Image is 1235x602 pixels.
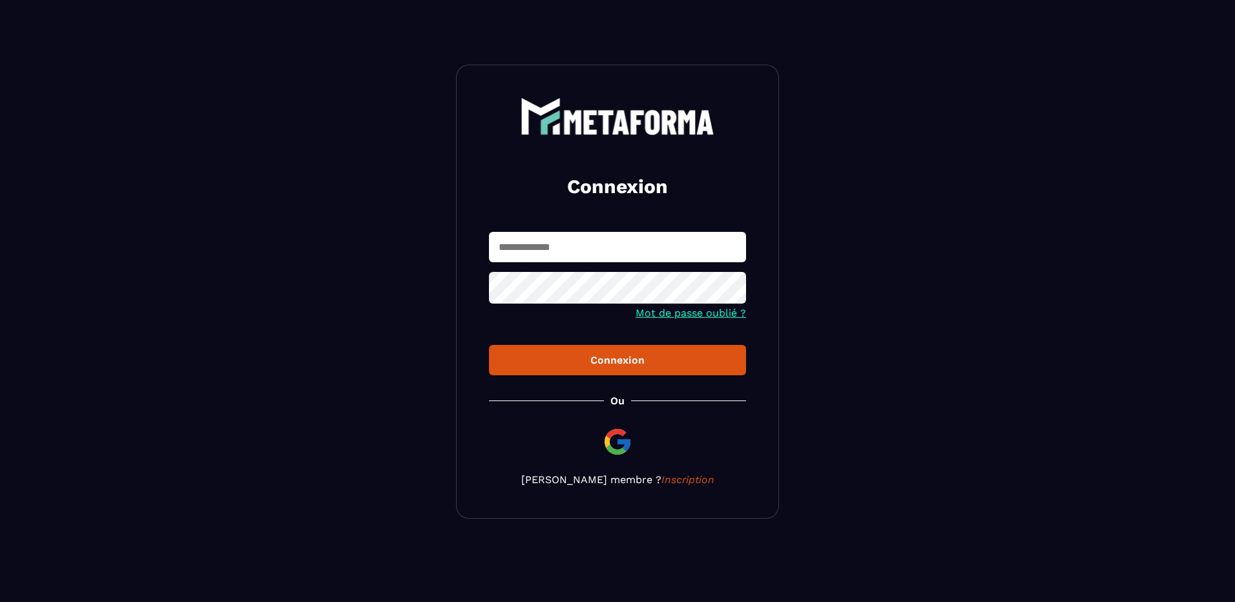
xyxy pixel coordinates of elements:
[489,345,746,375] button: Connexion
[610,395,625,407] p: Ou
[504,174,731,200] h2: Connexion
[661,473,714,486] a: Inscription
[602,426,633,457] img: google
[489,98,746,135] a: logo
[521,98,714,135] img: logo
[489,473,746,486] p: [PERSON_NAME] membre ?
[499,354,736,366] div: Connexion
[636,307,746,319] a: Mot de passe oublié ?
